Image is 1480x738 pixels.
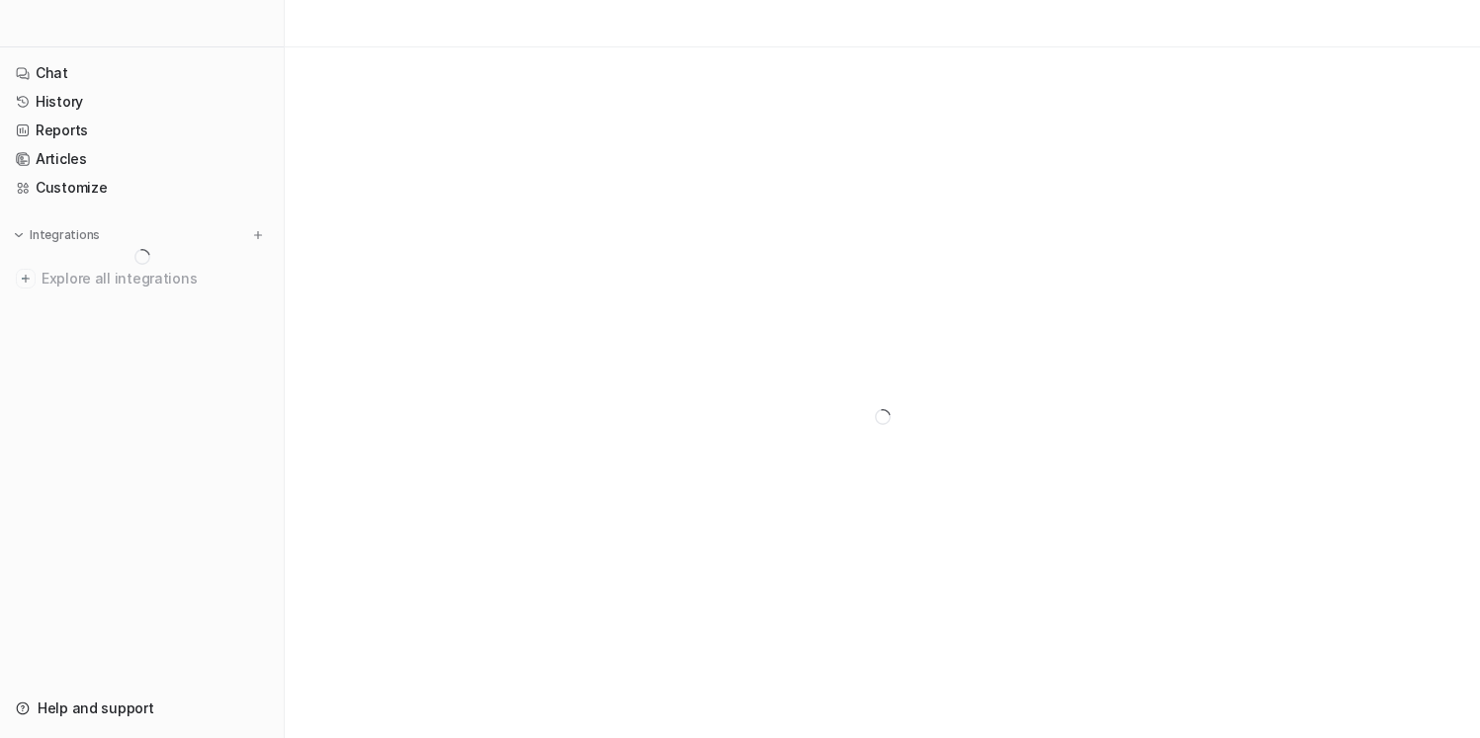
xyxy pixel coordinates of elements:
img: expand menu [12,228,26,242]
a: Articles [8,145,276,173]
button: Integrations [8,225,106,245]
a: Explore all integrations [8,265,276,292]
span: Explore all integrations [42,263,268,294]
a: Chat [8,59,276,87]
img: explore all integrations [16,269,36,288]
a: Customize [8,174,276,202]
a: Help and support [8,695,276,722]
p: Integrations [30,227,100,243]
a: Reports [8,117,276,144]
img: menu_add.svg [251,228,265,242]
a: History [8,88,276,116]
